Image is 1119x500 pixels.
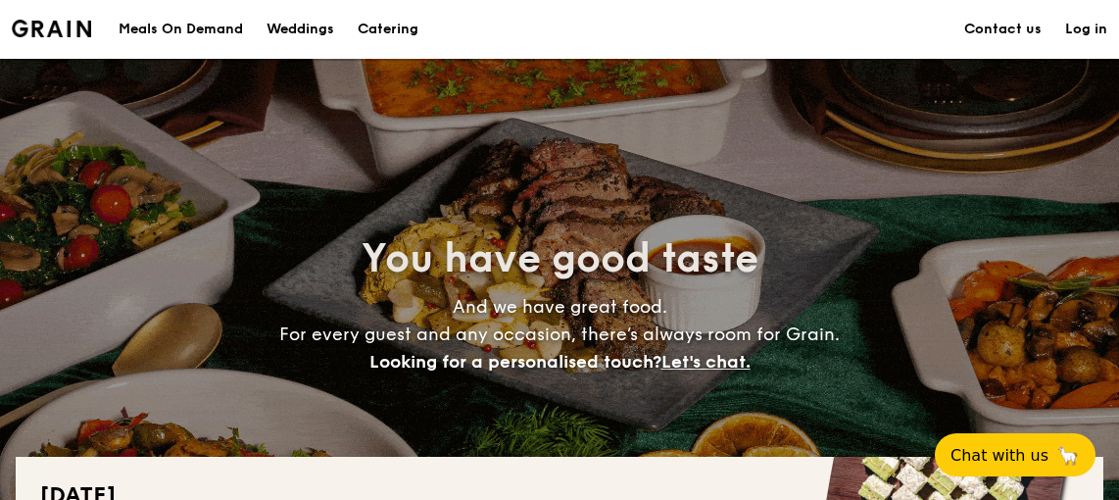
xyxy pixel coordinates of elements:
[950,446,1048,465] span: Chat with us
[935,433,1095,476] button: Chat with us🦙
[661,351,751,373] span: Let's chat.
[12,20,91,37] a: Logotype
[12,20,91,37] img: Grain
[1056,444,1080,467] span: 🦙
